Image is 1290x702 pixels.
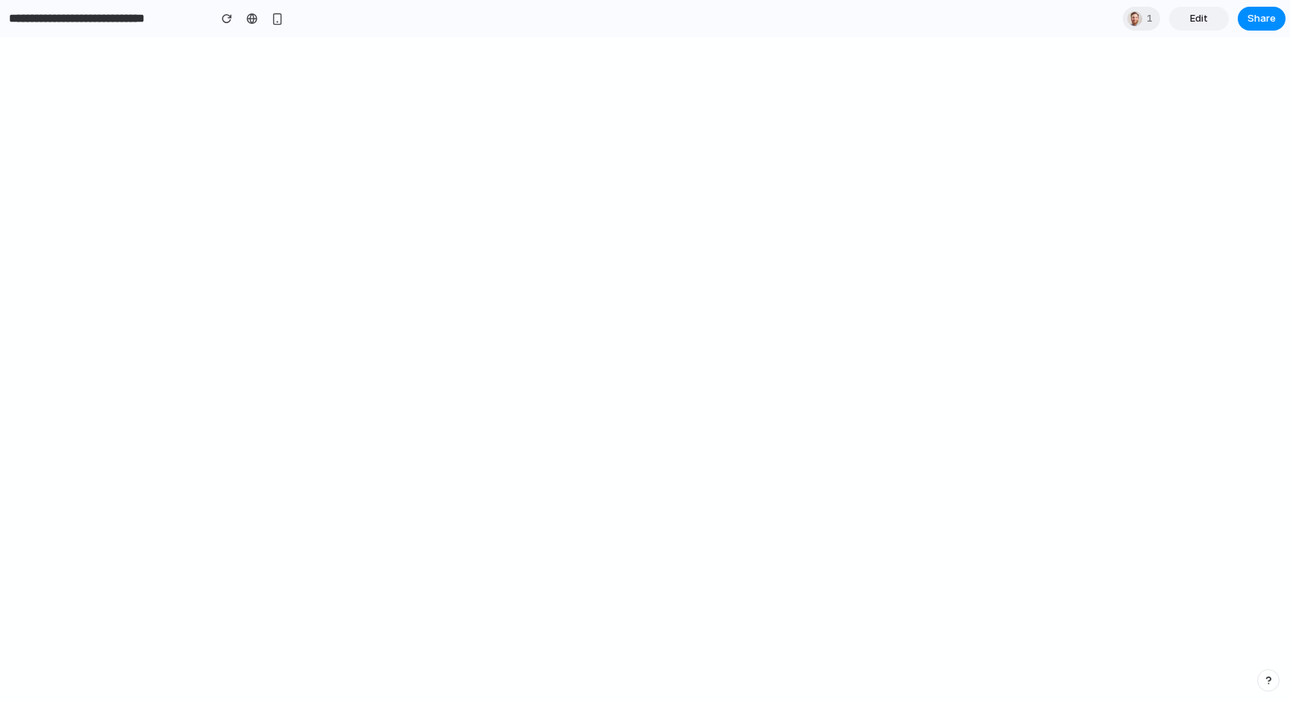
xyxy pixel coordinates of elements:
button: Share [1238,7,1286,31]
span: Edit [1190,11,1208,26]
span: Share [1247,11,1276,26]
span: 1 [1147,11,1157,26]
a: Edit [1169,7,1229,31]
div: 1 [1123,7,1160,31]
